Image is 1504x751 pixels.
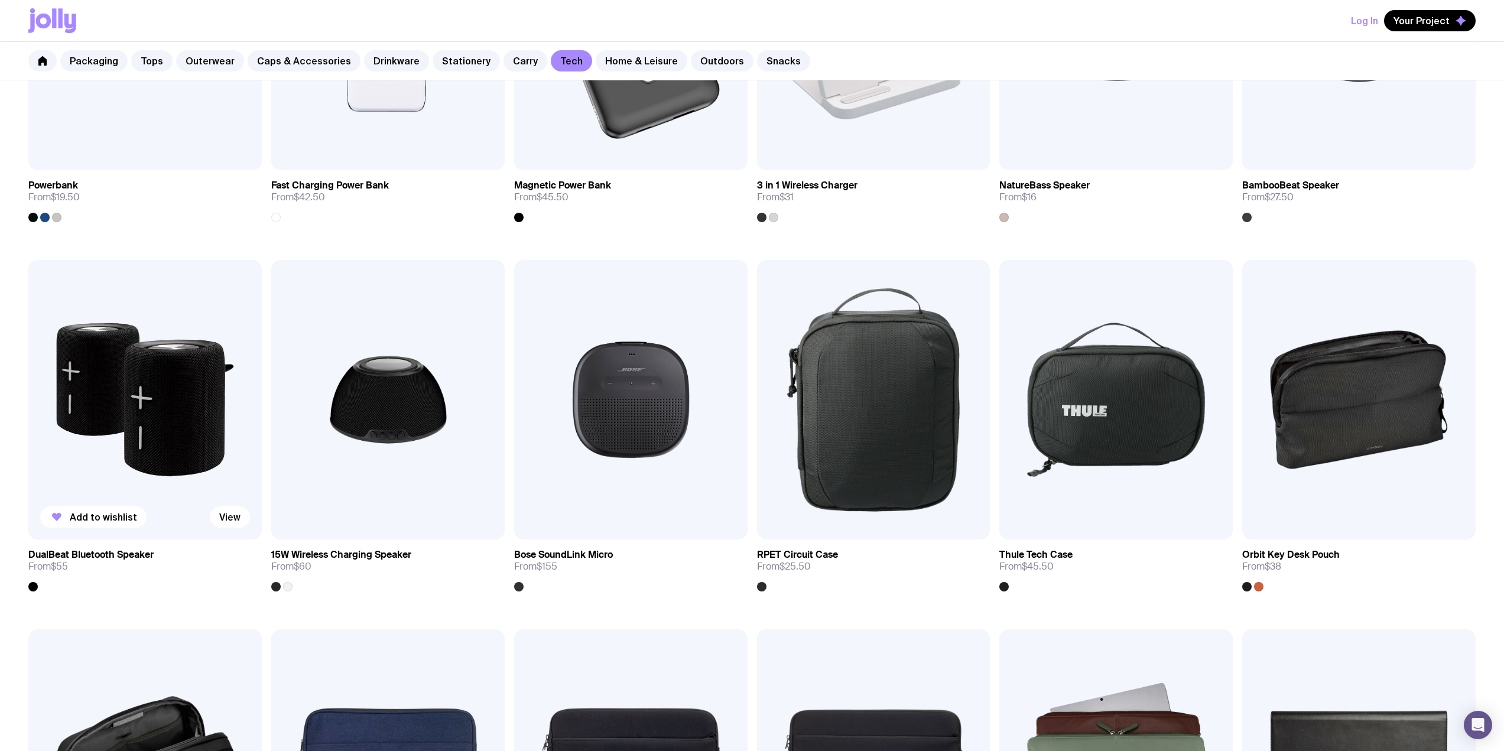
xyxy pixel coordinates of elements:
span: $60 [294,560,311,573]
span: $19.50 [51,191,80,203]
span: Your Project [1393,15,1450,27]
h3: NatureBass Speaker [999,180,1090,191]
h3: Thule Tech Case [999,549,1073,561]
a: 15W Wireless Charging SpeakerFrom$60 [271,539,505,591]
h3: BambooBeat Speaker [1242,180,1339,191]
a: RPET Circuit CaseFrom$25.50 [757,539,990,591]
a: Home & Leisure [596,50,687,71]
span: $45.50 [537,191,569,203]
a: 3 in 1 Wireless ChargerFrom$31 [757,170,990,222]
span: From [757,191,794,203]
a: Caps & Accessories [248,50,360,71]
a: Tech [551,50,592,71]
a: Thule Tech CaseFrom$45.50 [999,539,1233,591]
span: From [271,191,325,203]
span: $55 [51,560,68,573]
span: Add to wishlist [70,511,137,523]
span: $31 [779,191,794,203]
span: From [28,191,80,203]
span: From [1242,191,1294,203]
a: Outerwear [176,50,244,71]
div: Open Intercom Messenger [1464,711,1492,739]
span: From [757,561,811,573]
a: Carry [504,50,547,71]
span: $45.50 [1022,560,1054,573]
span: From [999,561,1054,573]
a: Magnetic Power BankFrom$45.50 [514,170,748,222]
a: Drinkware [364,50,429,71]
span: $42.50 [294,191,325,203]
h3: Magnetic Power Bank [514,180,611,191]
span: From [1242,561,1281,573]
h3: Bose SoundLink Micro [514,549,613,561]
a: DualBeat Bluetooth SpeakerFrom$55 [28,539,262,591]
span: From [514,191,569,203]
span: $38 [1265,560,1281,573]
a: Bose SoundLink MicroFrom$155 [514,539,748,591]
a: Snacks [757,50,810,71]
h3: DualBeat Bluetooth Speaker [28,549,154,561]
h3: 15W Wireless Charging Speaker [271,549,411,561]
a: Packaging [60,50,128,71]
span: From [999,191,1037,203]
span: $155 [537,560,557,573]
h3: RPET Circuit Case [757,549,838,561]
span: $16 [1022,191,1037,203]
span: From [28,561,68,573]
a: View [210,506,250,528]
span: From [271,561,311,573]
span: $25.50 [779,560,811,573]
a: Stationery [433,50,500,71]
h3: Powerbank [28,180,78,191]
a: Orbit Key Desk PouchFrom$38 [1242,539,1476,591]
a: PowerbankFrom$19.50 [28,170,262,222]
a: NatureBass SpeakerFrom$16 [999,170,1233,222]
a: Fast Charging Power BankFrom$42.50 [271,170,505,222]
a: Tops [131,50,173,71]
span: From [514,561,557,573]
h3: Fast Charging Power Bank [271,180,389,191]
h3: Orbit Key Desk Pouch [1242,549,1340,561]
button: Log In [1351,10,1378,31]
button: Add to wishlist [40,506,147,528]
h3: 3 in 1 Wireless Charger [757,180,857,191]
button: Your Project [1384,10,1476,31]
a: Outdoors [691,50,753,71]
span: $27.50 [1265,191,1294,203]
a: BambooBeat SpeakerFrom$27.50 [1242,170,1476,222]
